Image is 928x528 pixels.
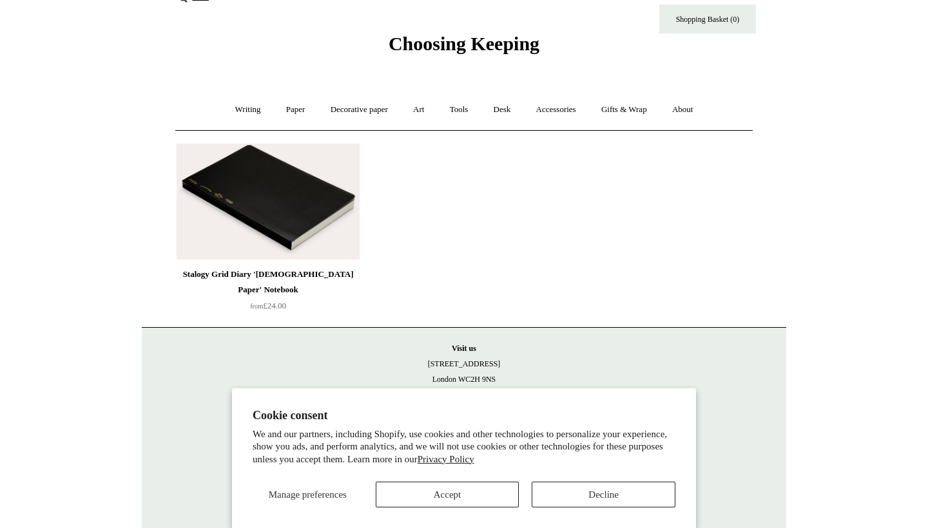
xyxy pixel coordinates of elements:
span: £24.00 [250,301,286,310]
h2: Cookie consent [253,409,675,422]
a: Art [401,93,436,127]
a: Privacy Policy [418,454,474,464]
img: Stalogy Grid Diary 'Bible Paper' Notebook [177,144,360,259]
a: Decorative paper [319,93,400,127]
button: Manage preferences [253,482,363,507]
p: [STREET_ADDRESS] London WC2H 9NS [DATE] - [DATE] 10:30am to 5:30pm [DATE] 10.30am to 6pm [DATE] 1... [155,341,773,449]
div: Stalogy Grid Diary '[DEMOGRAPHIC_DATA] Paper' Notebook [180,267,356,297]
button: Accept [376,482,519,507]
a: About [661,93,705,127]
strong: Visit us [452,344,476,353]
a: Desk [482,93,523,127]
span: Manage preferences [269,489,347,500]
a: Writing [224,93,273,127]
a: Stalogy Grid Diary '[DEMOGRAPHIC_DATA] Paper' Notebook from£24.00 [177,267,360,319]
p: We and our partners, including Shopify, use cookies and other technologies to personalize your ex... [253,428,675,466]
a: Accessories [525,93,588,127]
span: Choosing Keeping [389,33,539,54]
a: Paper [275,93,317,127]
a: Shopping Basket (0) [659,5,756,33]
span: from [250,303,263,310]
a: Choosing Keeping [389,43,539,52]
a: Gifts & Wrap [590,93,659,127]
a: Stalogy Grid Diary 'Bible Paper' Notebook Stalogy Grid Diary 'Bible Paper' Notebook [177,144,360,259]
a: Tools [438,93,480,127]
button: Decline [532,482,675,507]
